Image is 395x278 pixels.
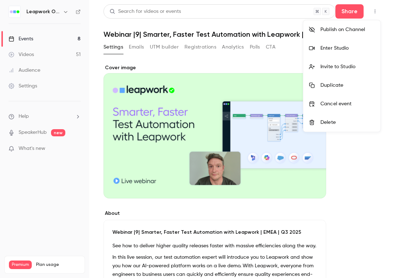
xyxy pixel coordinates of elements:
div: Invite to Studio [320,63,375,70]
div: Cancel event [320,100,375,107]
div: Delete [320,119,375,126]
div: Duplicate [320,82,375,89]
div: Enter Studio [320,45,375,52]
div: Publish on Channel [320,26,375,33]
